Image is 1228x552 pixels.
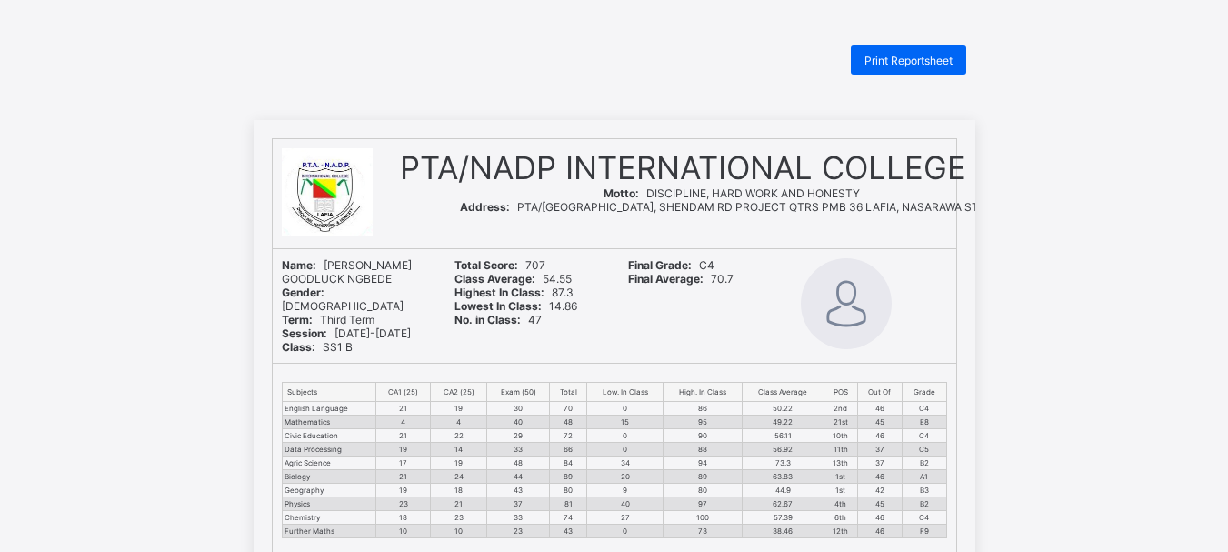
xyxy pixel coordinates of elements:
[587,416,664,429] td: 15
[743,457,824,470] td: 73.3
[587,525,664,538] td: 0
[743,402,824,416] td: 50.22
[857,497,903,511] td: 45
[550,525,587,538] td: 43
[375,470,431,484] td: 21
[743,429,824,443] td: 56.11
[664,429,743,443] td: 90
[487,470,550,484] td: 44
[454,258,518,272] b: Total Score:
[550,383,587,402] th: Total
[550,402,587,416] td: 70
[903,457,946,470] td: B2
[282,326,411,340] span: [DATE]-[DATE]
[857,402,903,416] td: 46
[487,511,550,525] td: 33
[282,443,375,457] td: Data Processing
[587,383,664,402] th: Low. In Class
[857,443,903,457] td: 37
[824,402,857,416] td: 2nd
[903,443,946,457] td: C5
[824,429,857,443] td: 10th
[587,429,664,443] td: 0
[857,484,903,497] td: 42
[375,511,431,525] td: 18
[282,525,375,538] td: Further Maths
[857,416,903,429] td: 45
[824,470,857,484] td: 1st
[628,272,734,286] span: 70.7
[743,525,824,538] td: 38.46
[431,457,487,470] td: 19
[375,443,431,457] td: 19
[454,299,542,313] b: Lowest In Class:
[664,416,743,429] td: 95
[857,470,903,484] td: 46
[282,457,375,470] td: Agric Science
[903,402,946,416] td: C4
[864,54,953,67] span: Print Reportsheet
[903,470,946,484] td: A1
[487,416,550,429] td: 40
[824,525,857,538] td: 12th
[664,402,743,416] td: 86
[375,484,431,497] td: 19
[587,497,664,511] td: 40
[550,457,587,470] td: 84
[375,383,431,402] th: CA1 (25)
[282,258,316,272] b: Name:
[487,497,550,511] td: 37
[824,383,857,402] th: POS
[375,497,431,511] td: 23
[282,313,374,326] span: Third Term
[550,497,587,511] td: 81
[664,484,743,497] td: 80
[550,429,587,443] td: 72
[604,186,639,200] b: Motto:
[824,511,857,525] td: 6th
[857,511,903,525] td: 46
[587,511,664,525] td: 27
[282,484,375,497] td: Geography
[664,470,743,484] td: 89
[824,443,857,457] td: 11th
[664,497,743,511] td: 97
[824,497,857,511] td: 4th
[743,484,824,497] td: 44.9
[431,470,487,484] td: 24
[454,286,544,299] b: Highest In Class:
[628,272,704,286] b: Final Average:
[550,416,587,429] td: 48
[903,429,946,443] td: C4
[431,383,487,402] th: CA2 (25)
[454,272,572,286] span: 54.55
[282,340,315,354] b: Class:
[375,416,431,429] td: 4
[282,429,375,443] td: Civic Education
[282,511,375,525] td: Chemistry
[454,299,577,313] span: 14.86
[903,484,946,497] td: B3
[282,383,375,402] th: Subjects
[824,416,857,429] td: 21st
[857,383,903,402] th: Out Of
[587,470,664,484] td: 20
[454,272,535,286] b: Class Average:
[857,457,903,470] td: 37
[487,383,550,402] th: Exam (50)
[550,443,587,457] td: 66
[550,470,587,484] td: 89
[454,258,545,272] span: 707
[857,525,903,538] td: 46
[431,484,487,497] td: 18
[282,258,412,286] span: [PERSON_NAME] GOODLUCK NGBEDE
[431,429,487,443] td: 22
[604,186,860,200] span: DISCIPLINE, HARD WORK AND HONESTY
[628,258,692,272] b: Final Grade:
[743,416,824,429] td: 49.22
[282,313,313,326] b: Term:
[487,443,550,457] td: 33
[587,457,664,470] td: 34
[400,148,1063,186] span: PTA/NADP INTERNATIONAL COLLEGE LAFIA
[550,511,587,525] td: 74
